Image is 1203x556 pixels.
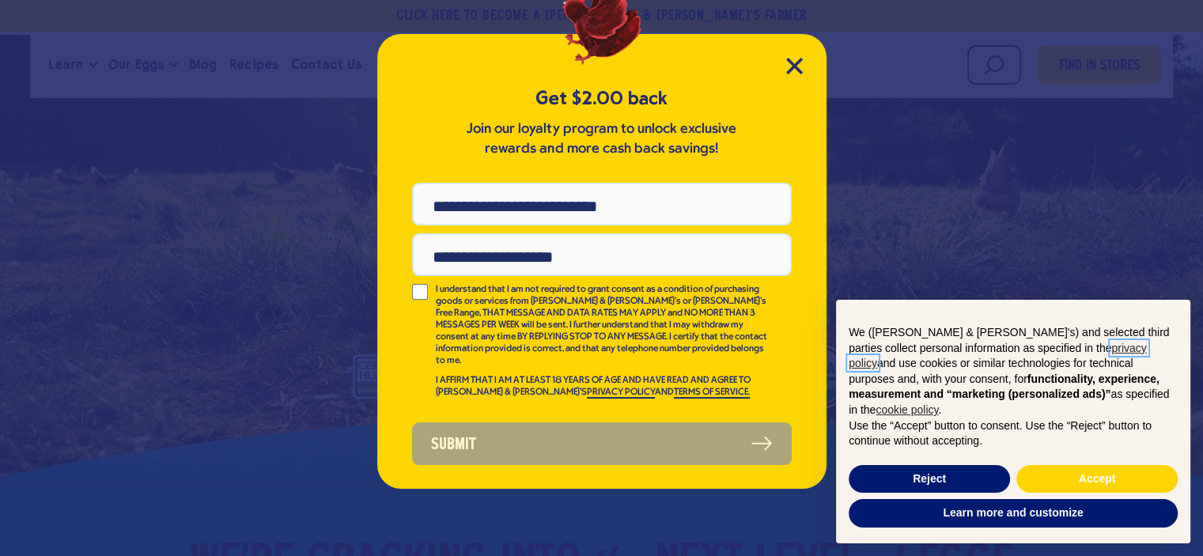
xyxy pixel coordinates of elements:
p: Use the “Accept” button to consent. Use the “Reject” button to continue without accepting. [849,418,1178,449]
div: Notice [823,287,1203,556]
p: Join our loyalty program to unlock exclusive rewards and more cash back savings! [463,119,740,159]
p: I understand that I am not required to grant consent as a condition of purchasing goods or servic... [436,284,770,367]
button: Learn more and customize [849,499,1178,528]
button: Accept [1016,465,1178,494]
button: Reject [849,465,1010,494]
a: cookie policy [876,403,938,416]
a: TERMS OF SERVICE. [674,388,750,399]
input: I understand that I am not required to grant consent as a condition of purchasing goods or servic... [412,284,428,300]
button: Submit [412,422,792,465]
button: Close Modal [786,58,803,74]
a: privacy policy [849,342,1147,370]
p: I AFFIRM THAT I AM AT LEAST 18 YEARS OF AGE AND HAVE READ AND AGREE TO [PERSON_NAME] & [PERSON_NA... [436,375,770,399]
a: PRIVACY POLICY [587,388,655,399]
h5: Get $2.00 back [412,85,792,112]
p: We ([PERSON_NAME] & [PERSON_NAME]'s) and selected third parties collect personal information as s... [849,325,1178,418]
